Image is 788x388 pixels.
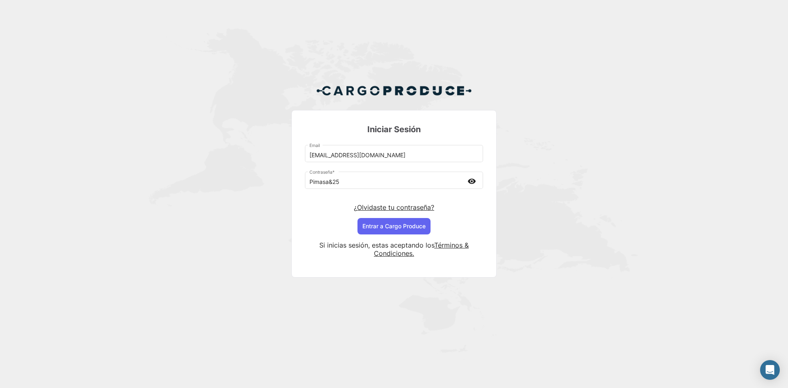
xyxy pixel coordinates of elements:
[319,241,434,249] span: Si inicias sesión, estas aceptando los
[316,81,472,101] img: Cargo Produce Logo
[467,176,476,186] mat-icon: visibility
[354,203,434,211] a: ¿Olvidaste tu contraseña?
[309,152,479,159] input: Email
[374,241,469,257] a: Términos & Condiciones.
[305,124,483,135] h3: Iniciar Sesión
[357,218,431,234] button: Entrar a Cargo Produce
[309,179,465,186] input: Contraseña
[760,360,780,380] div: Abrir Intercom Messenger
